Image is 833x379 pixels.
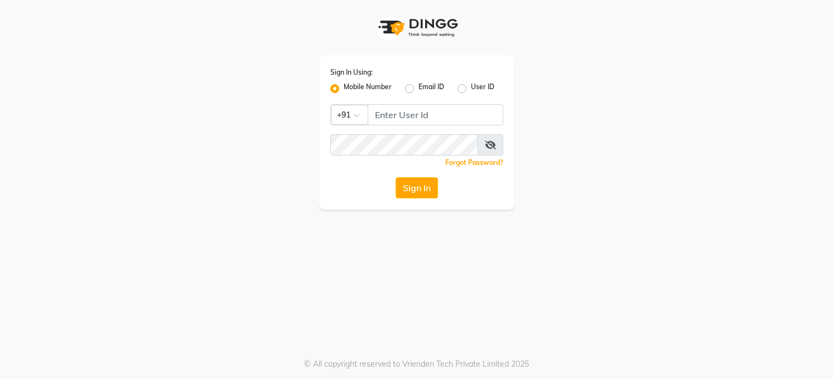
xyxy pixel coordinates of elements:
[330,67,373,77] label: Sign In Using:
[368,104,503,125] input: Username
[396,177,438,198] button: Sign In
[471,82,494,95] label: User ID
[445,158,503,167] a: Forgot Password?
[344,82,392,95] label: Mobile Number
[372,11,461,44] img: logo1.svg
[330,134,478,156] input: Username
[418,82,444,95] label: Email ID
